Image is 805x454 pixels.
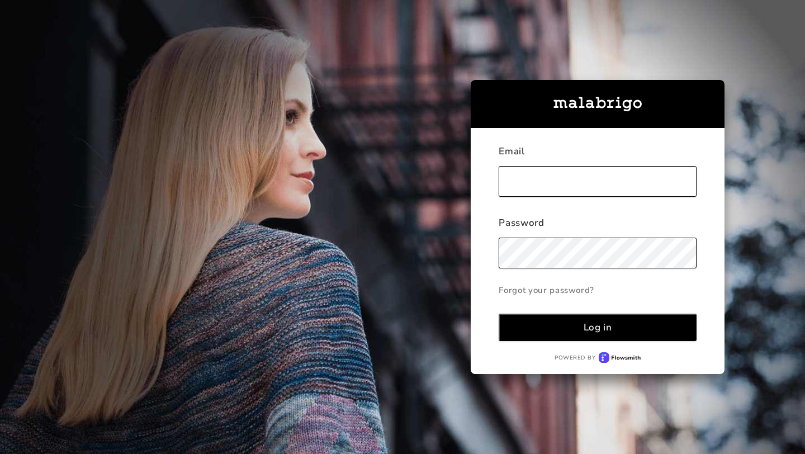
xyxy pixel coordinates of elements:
p: Powered by [555,354,595,362]
a: Powered byFlowsmith logo [499,352,697,363]
div: Email [499,145,697,166]
a: Forgot your password? [499,279,697,301]
img: malabrigo-logo [553,97,642,111]
img: Flowsmith logo [599,352,641,363]
div: Log in [584,321,612,334]
div: Password [499,216,697,238]
button: Log in [499,314,697,341]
